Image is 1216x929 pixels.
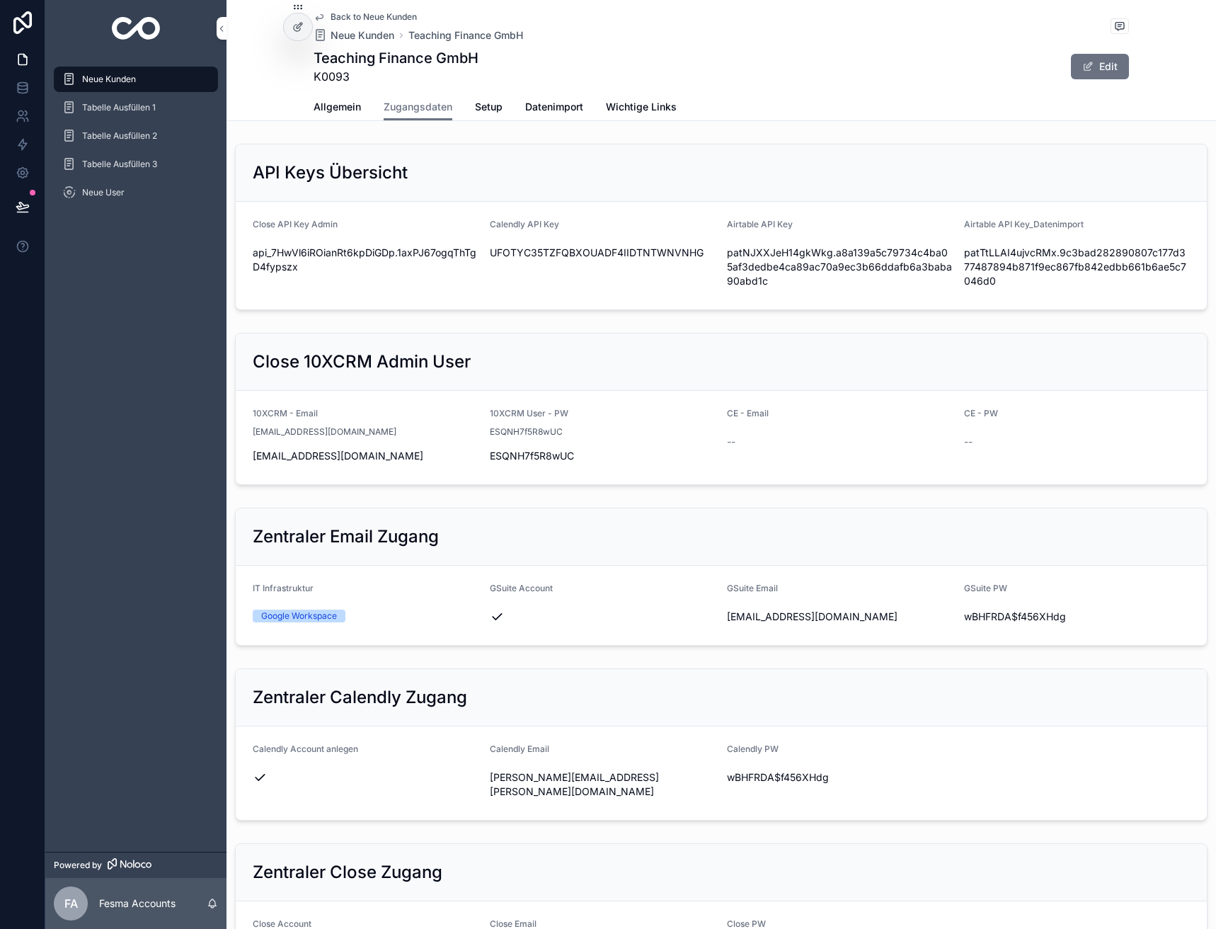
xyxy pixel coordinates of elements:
img: App logo [112,17,161,40]
span: [EMAIL_ADDRESS][DOMAIN_NAME] [727,610,953,624]
span: -- [964,435,973,449]
span: CE - Email [727,408,769,418]
span: Tabelle Ausfüllen 2 [82,130,157,142]
span: Calendly Email [490,743,549,754]
a: Wichtige Links [606,94,677,122]
div: scrollable content [45,57,226,224]
a: Tabelle Ausfüllen 2 [54,123,218,149]
span: Neue Kunden [331,28,394,42]
span: [EMAIL_ADDRESS][DOMAIN_NAME] [253,449,478,463]
a: Back to Neue Kunden [314,11,417,23]
a: Allgemein [314,94,361,122]
span: GSuite Email [727,583,778,593]
span: api_7HwVl6iROianRt6kpDiGDp.1axPJ67ogqThTgD4fypszx [253,246,478,274]
span: Close PW [727,918,766,929]
a: Neue User [54,180,218,205]
span: Wichtige Links [606,100,677,114]
span: Close Account [253,918,311,929]
span: patTtLLAI4ujvcRMx.9c3bad282890807c177d377487894b871f9ec867fb842edbb661b6ae5c7046d0 [964,246,1190,288]
span: FA [64,895,78,912]
span: Setup [475,100,503,114]
h1: Teaching Finance GmbH [314,48,478,68]
span: CE - PW [964,408,998,418]
span: [EMAIL_ADDRESS][DOMAIN_NAME] [253,426,396,438]
span: Close API Key Admin [253,219,338,229]
a: Zugangsdaten [384,94,452,121]
span: Tabelle Ausfüllen 1 [82,102,156,113]
a: Setup [475,94,503,122]
button: Edit [1071,54,1129,79]
span: wBHFRDA$f456XHdg [964,610,1190,624]
a: Teaching Finance GmbH [408,28,523,42]
a: Neue Kunden [54,67,218,92]
span: Back to Neue Kunden [331,11,417,23]
span: patNJXXJeH14gkWkg.a8a139a5c79734c4ba05af3dedbe4ca89ac70a9ec3b66ddafb6a3baba90abd1c [727,246,953,288]
span: K0093 [314,68,478,85]
div: Google Workspace [261,610,337,622]
span: Neue Kunden [82,74,136,85]
a: Neue Kunden [314,28,394,42]
a: Powered by [45,852,226,878]
span: -- [727,435,735,449]
h2: Zentraler Calendly Zugang [253,686,467,709]
span: 10XCRM - Email [253,408,318,418]
span: ESQNH7f5R8wUC [490,449,716,463]
a: Tabelle Ausfüllen 3 [54,152,218,177]
span: GSuite PW [964,583,1007,593]
span: 10XCRM User - PW [490,408,568,418]
span: Airtable API Key_Datenimport [964,219,1084,229]
span: Calendly PW [727,743,779,754]
span: [PERSON_NAME][EMAIL_ADDRESS][PERSON_NAME][DOMAIN_NAME] [490,770,716,799]
span: GSuite Account [490,583,553,593]
p: Fesma Accounts [99,896,176,911]
span: Neue User [82,187,125,198]
span: ESQNH7f5R8wUC [490,426,563,438]
span: Calendly Account anlegen [253,743,358,754]
span: Airtable API Key [727,219,793,229]
span: Datenimport [525,100,583,114]
span: Tabelle Ausfüllen 3 [82,159,157,170]
span: wBHFRDA$f456XHdg [727,770,953,785]
span: IT Infrastruktur [253,583,314,593]
span: UFOTYC35TZFQBXOUADF4IIDTNTWNVNHG [490,246,716,260]
span: Calendly API Key [490,219,559,229]
a: Tabelle Ausfüllen 1 [54,95,218,120]
h2: Zentraler Close Zugang [253,861,442,884]
a: Datenimport [525,94,583,122]
h2: Zentraler Email Zugang [253,525,439,548]
span: Allgemein [314,100,361,114]
h2: Close 10XCRM Admin User [253,350,471,373]
span: Powered by [54,860,102,871]
span: Zugangsdaten [384,100,452,114]
span: Close Email [490,918,537,929]
h2: API Keys Übersicht [253,161,408,184]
